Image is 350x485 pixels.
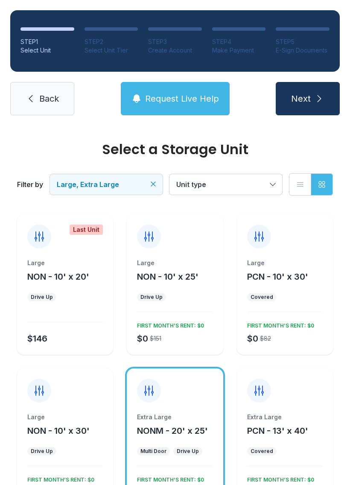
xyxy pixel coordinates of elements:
button: Large, Extra Large [50,174,163,195]
div: $151 [150,334,161,343]
div: Multi Door [140,448,166,455]
div: Large [137,259,213,267]
span: Unit type [176,180,206,189]
div: Select Unit Tier [85,46,138,55]
div: STEP 3 [148,38,202,46]
div: Large [27,259,103,267]
div: Drive Up [177,448,199,455]
div: $0 [137,333,148,345]
div: Filter by [17,179,43,190]
div: Drive Up [31,448,53,455]
button: NONM - 20' x 25' [137,425,208,437]
div: Covered [251,448,273,455]
button: PCN - 10' x 30' [247,271,308,283]
div: STEP 4 [212,38,266,46]
div: STEP 5 [276,38,330,46]
span: NONM - 20' x 25' [137,426,208,436]
div: FIRST MONTH’S RENT: $0 [24,473,94,483]
button: NON - 10' x 20' [27,271,89,283]
div: STEP 2 [85,38,138,46]
div: Covered [251,294,273,301]
span: NON - 10' x 25' [137,272,198,282]
span: Large, Extra Large [57,180,119,189]
span: NON - 10' x 20' [27,272,89,282]
button: NON - 10' x 30' [27,425,90,437]
button: NON - 10' x 25' [137,271,198,283]
span: NON - 10' x 30' [27,426,90,436]
div: Last Unit [70,225,103,235]
div: FIRST MONTH’S RENT: $0 [244,319,314,329]
div: FIRST MONTH’S RENT: $0 [134,319,204,329]
div: Make Payment [212,46,266,55]
span: PCN - 13' x 40' [247,426,308,436]
button: Clear filters [149,180,157,188]
div: $0 [247,333,258,345]
button: PCN - 13' x 40' [247,425,308,437]
div: Large [27,413,103,421]
button: Unit type [169,174,282,195]
div: STEP 1 [20,38,74,46]
div: FIRST MONTH’S RENT: $0 [134,473,204,483]
div: $146 [27,333,47,345]
div: Drive Up [31,294,53,301]
div: Extra Large [247,413,323,421]
span: Request Live Help [145,93,219,105]
div: FIRST MONTH’S RENT: $0 [244,473,314,483]
div: Large [247,259,323,267]
div: Select Unit [20,46,74,55]
span: Next [291,93,311,105]
div: E-Sign Documents [276,46,330,55]
span: PCN - 10' x 30' [247,272,308,282]
div: Extra Large [137,413,213,421]
div: $82 [260,334,271,343]
div: Drive Up [140,294,163,301]
div: Select a Storage Unit [17,143,333,156]
span: Back [39,93,59,105]
div: Create Account [148,46,202,55]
